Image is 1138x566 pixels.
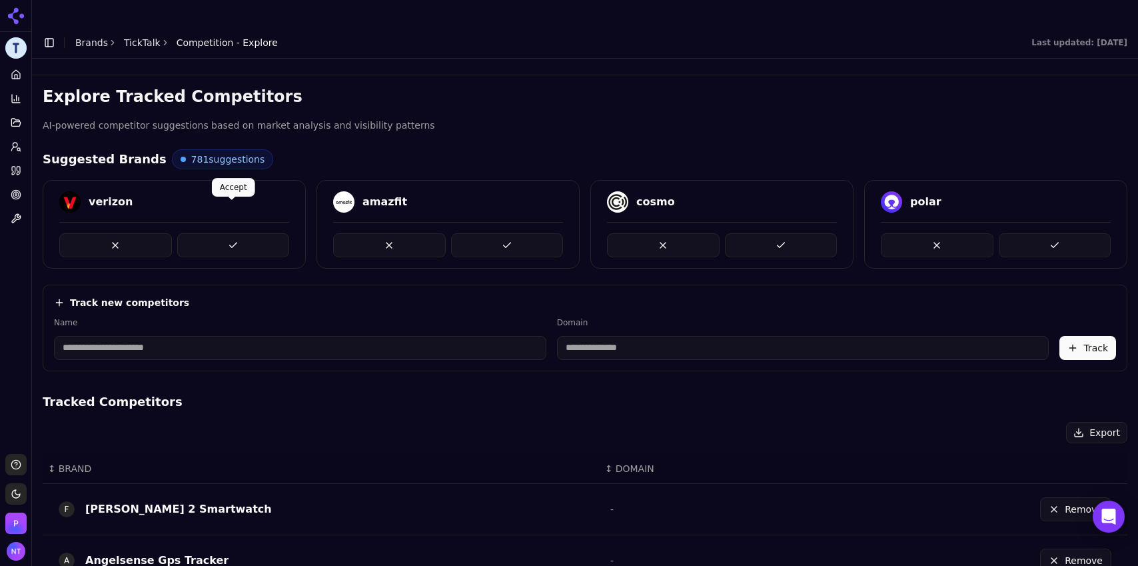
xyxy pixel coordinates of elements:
span: BRAND [59,462,92,475]
span: - [610,555,614,566]
p: Accept [220,182,247,193]
label: Name [54,317,546,328]
span: - [610,504,614,515]
button: Export [1066,422,1127,443]
a: TickTalk [124,36,161,49]
p: AI-powered competitor suggestions based on market analysis and visibility patterns [43,118,1127,133]
img: Perrill [5,513,27,534]
img: TickTalk [5,37,27,59]
th: BRAND [43,454,600,484]
div: Last updated: [DATE] [1031,37,1127,48]
div: amazfit [362,194,407,210]
div: polar [910,194,941,210]
div: verizon [89,194,133,210]
span: 781 suggestions [191,153,265,166]
label: Domain [557,317,1049,328]
img: polar [881,191,902,213]
span: Competition - Explore [177,36,278,49]
div: ↕DOMAIN [605,462,829,475]
span: F [59,501,75,517]
a: Brands [75,37,108,48]
th: DOMAIN [600,454,834,484]
img: cosmo [607,191,628,213]
div: [PERSON_NAME] 2 Smartwatch [85,501,272,517]
button: Open organization switcher [5,513,27,534]
img: verizon [59,191,81,213]
button: Current brand: TickTalk [5,37,27,59]
button: Track [1059,336,1116,360]
div: Open Intercom Messenger [1093,501,1125,533]
h4: Suggested Brands [43,150,167,169]
h4: Track new competitors [70,296,189,309]
button: Open user button [7,542,25,561]
img: amazfit [333,191,354,213]
img: Nate Tower [7,542,25,561]
h4: Tracked Competitors [43,393,1127,411]
button: Remove [1040,497,1111,521]
div: cosmo [636,194,675,210]
nav: breadcrumb [75,36,278,49]
span: DOMAIN [616,462,654,475]
div: ↕BRAND [48,462,594,475]
h3: Explore Tracked Competitors [43,86,1127,107]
